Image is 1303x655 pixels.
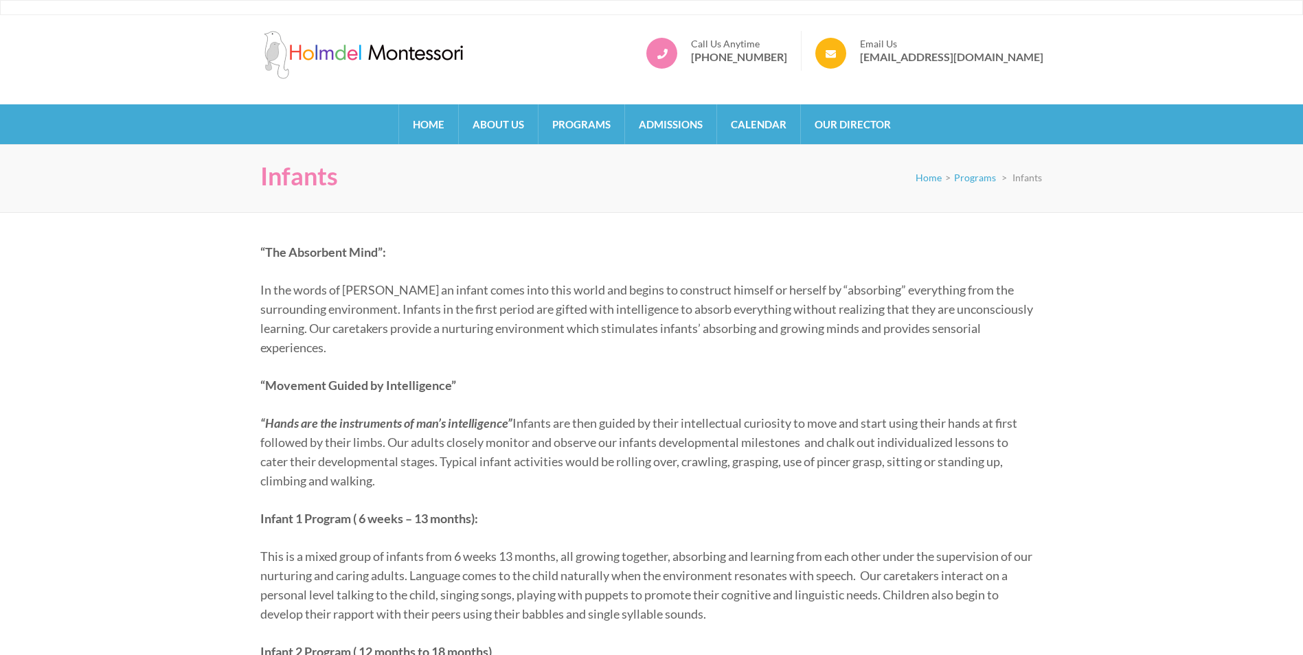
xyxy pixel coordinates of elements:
[260,547,1033,623] p: This is a mixed group of infants from 6 weeks 13 months, all growing together, absorbing and lear...
[260,415,512,430] em: “Hands are the instruments of man’s intelligence”
[860,50,1043,64] a: [EMAIL_ADDRESS][DOMAIN_NAME]
[260,244,386,260] strong: “The Absorbent Mind”:
[860,38,1043,50] span: Email Us
[717,104,800,144] a: Calendar
[691,50,787,64] a: [PHONE_NUMBER]
[625,104,716,144] a: Admissions
[954,172,996,183] a: Programs
[691,38,787,50] span: Call Us Anytime
[260,511,478,526] strong: Infant 1 Program ( 6 weeks – 13 months):
[260,161,338,191] h1: Infants
[916,172,942,183] a: Home
[260,280,1033,357] p: In the words of [PERSON_NAME] an infant comes into this world and begins to construct himself or ...
[260,378,456,393] strong: “Movement Guided by Intelligence”
[459,104,538,144] a: About Us
[1001,172,1007,183] span: >
[945,172,951,183] span: >
[801,104,905,144] a: Our Director
[399,104,458,144] a: Home
[260,413,1033,490] p: Infants are then guided by their intellectual curiosity to move and start using their hands at fi...
[539,104,624,144] a: Programs
[260,31,466,79] img: Holmdel Montessori School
